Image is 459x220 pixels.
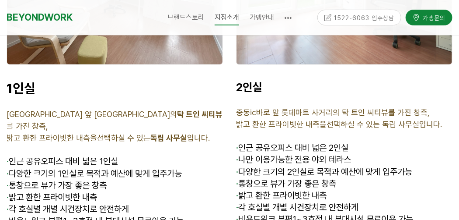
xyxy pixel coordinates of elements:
span: 다양한 크기의 2인실로 목적과 예산에 맞게 입주가능 [236,167,412,177]
strong: · [236,178,238,189]
strong: 독립 사무실 [150,133,187,142]
span: 중동ic바로 앞 롯데마트 사거리의 탁 트인 씨티뷰를 가진 창측, [236,108,430,117]
strong: · [7,180,9,191]
span: 밝고 환한 프라이빗한 내측 [236,190,327,201]
span: 각 호실별 개별 시건장치로 안전하게 [7,204,129,214]
a: 가맹안내 [244,7,279,28]
strong: · [236,202,238,213]
span: 가맹문의 [420,13,445,21]
span: 지점소개 [215,10,239,25]
span: 밝고 환한 프라이빗한 내측을 [7,133,97,142]
span: 1인실 [7,80,35,96]
span: [GEOGRAPHIC_DATA] 앞 [GEOGRAPHIC_DATA]의 를 가진 창측, [7,110,223,131]
span: 인근 공유오피스 대비 넓은 1인실 [9,156,118,167]
strong: · [7,168,9,179]
span: 2인실 [236,80,262,94]
span: 통창으로 뷰가 가장 좋은 창측 [7,180,107,191]
strong: 탁 트인 씨티뷰 [177,110,223,119]
a: 브랜드스토리 [162,7,209,28]
strong: · [236,190,238,201]
a: 가맹문의 [406,9,452,25]
strong: · [236,154,238,165]
span: 통창으로 뷰가 가장 좋은 창측 [236,178,336,189]
a: BEYONDWORK [7,9,73,25]
span: 선택하실 수 있는 입니다. [97,133,210,142]
span: · [7,156,9,167]
span: 밝고 환한 프라이빗한 내측을선택하실 수 있는 독립 사무실입니다. [236,120,442,129]
span: 인근 공유오피스 대비 넓은 2인실 [238,142,348,153]
span: 각 호실별 개별 시건장치로 안전하게 [236,202,358,213]
strong: · [7,192,9,202]
span: · [236,142,238,153]
span: 밝고 환한 프라이빗한 내측 [7,192,97,202]
span: 다양한 크기의 1인실로 목적과 예산에 맞게 입주가능 [7,168,182,179]
span: 나만 이용가능한 전용 야외 테라스 [236,154,351,165]
span: 가맹안내 [250,13,274,21]
strong: · [236,167,238,177]
strong: · [7,204,9,214]
span: 브랜드스토리 [167,13,204,21]
a: 지점소개 [209,7,244,28]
